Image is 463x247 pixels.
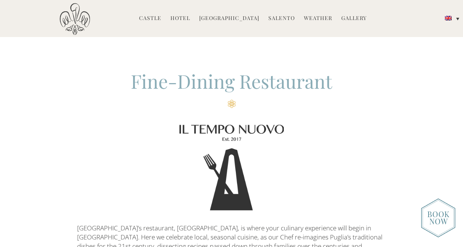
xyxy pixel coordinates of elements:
a: Gallery [341,14,367,23]
img: English [445,16,452,20]
a: Hotel [170,14,190,23]
img: Logo of Il Tempo Nuovo Restaurant at Castello di Ugento, Puglia [77,114,386,221]
a: [GEOGRAPHIC_DATA] [199,14,259,23]
img: Castello di Ugento [60,3,90,35]
a: Weather [304,14,332,23]
img: new-booknow.png [421,198,455,238]
a: Castle [139,14,161,23]
h2: Fine-Dining Restaurant [77,68,386,108]
a: Salento [268,14,295,23]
